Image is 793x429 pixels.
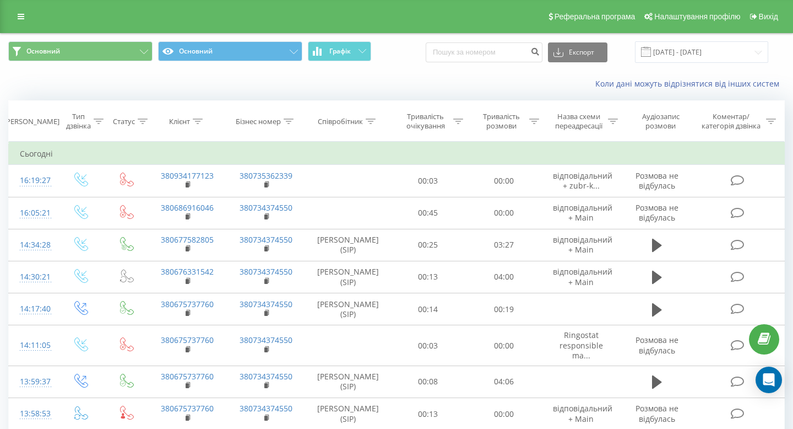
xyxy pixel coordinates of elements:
[66,112,91,131] div: Тип дзвінка
[308,41,371,61] button: Графік
[240,266,292,277] a: 380734374550
[552,112,605,131] div: Назва схеми переадресації
[20,202,46,224] div: 16:05:21
[466,293,542,325] td: 00:19
[240,335,292,345] a: 380734374550
[555,12,636,21] span: Реферальна програма
[306,261,390,293] td: [PERSON_NAME] (SIP)
[560,330,603,360] span: Ringostat responsible ma...
[553,170,612,191] span: відповідальний + ﻿zubr-k...
[390,366,466,398] td: 00:08
[318,117,363,126] div: Співробітник
[20,266,46,288] div: 14:30:21
[329,47,351,55] span: Графік
[20,335,46,356] div: 14:11:05
[654,12,740,21] span: Налаштування профілю
[756,367,782,393] div: Open Intercom Messenger
[542,197,621,229] td: відповідальний + Main
[466,165,542,197] td: 00:00
[699,112,763,131] div: Коментар/категорія дзвінка
[306,366,390,398] td: [PERSON_NAME] (SIP)
[240,234,292,245] a: 380734374550
[240,403,292,414] a: 380734374550
[113,117,135,126] div: Статус
[595,78,785,89] a: Коли дані можуть відрізнятися вiд інших систем
[161,299,214,309] a: 380675737760
[390,165,466,197] td: 00:03
[20,234,46,256] div: 14:34:28
[390,325,466,366] td: 00:03
[466,197,542,229] td: 00:00
[466,325,542,366] td: 00:00
[8,41,153,61] button: Основний
[390,261,466,293] td: 00:13
[466,261,542,293] td: 04:00
[240,371,292,382] a: 380734374550
[20,298,46,320] div: 14:17:40
[466,229,542,261] td: 03:27
[631,112,691,131] div: Аудіозапис розмови
[542,261,621,293] td: відповідальний + Main
[548,42,607,62] button: Експорт
[390,197,466,229] td: 00:45
[390,229,466,261] td: 00:25
[400,112,451,131] div: Тривалість очікування
[161,371,214,382] a: 380675737760
[636,202,678,223] span: Розмова не відбулась
[236,117,281,126] div: Бізнес номер
[9,143,785,165] td: Сьогодні
[476,112,526,131] div: Тривалість розмови
[4,117,59,126] div: [PERSON_NAME]
[542,229,621,261] td: відповідальний + Main
[636,335,678,355] span: Розмова не відбулась
[636,403,678,423] span: Розмова не відбулась
[169,117,190,126] div: Клієнт
[161,170,214,181] a: 380934177123
[161,266,214,277] a: 380676331542
[240,202,292,213] a: 380734374550
[161,202,214,213] a: 380686916046
[306,229,390,261] td: [PERSON_NAME] (SIP)
[240,299,292,309] a: 380734374550
[161,234,214,245] a: 380677582805
[390,293,466,325] td: 00:14
[636,170,678,191] span: Розмова не відбулась
[20,403,46,425] div: 13:58:53
[306,293,390,325] td: [PERSON_NAME] (SIP)
[20,170,46,191] div: 16:19:27
[426,42,542,62] input: Пошук за номером
[759,12,778,21] span: Вихід
[161,335,214,345] a: 380675737760
[26,47,60,56] span: Основний
[20,371,46,393] div: 13:59:37
[161,403,214,414] a: 380675737760
[240,170,292,181] a: 380735362339
[158,41,302,61] button: Основний
[466,366,542,398] td: 04:06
